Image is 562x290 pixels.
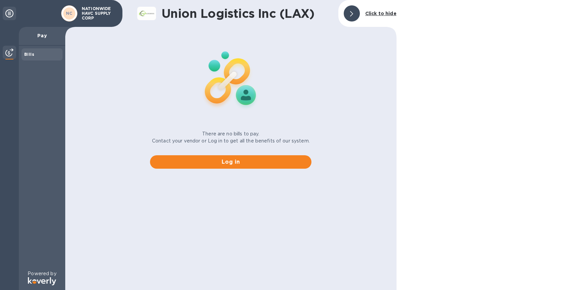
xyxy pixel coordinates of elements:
[161,6,333,20] h1: Union Logistics Inc (LAX)
[28,277,56,285] img: Logo
[24,32,60,39] p: Pay
[155,158,306,166] span: Log in
[82,6,115,20] p: NATIONWIDE HAVC SUPPLY CORP
[28,270,56,277] p: Powered by
[150,155,311,169] button: Log in
[24,52,34,57] b: Bills
[152,130,310,144] p: There are no bills to pay. Contact your vendor or Log in to get all the benefits of our system.
[365,11,397,16] b: Click to hide
[66,11,73,16] b: NC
